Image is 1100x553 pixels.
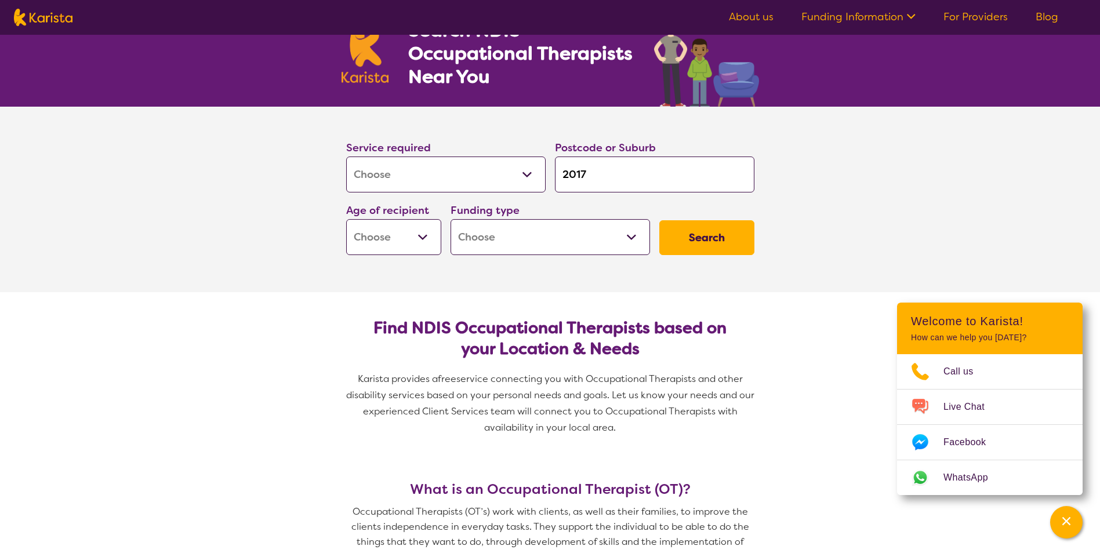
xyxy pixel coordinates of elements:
[346,203,429,217] label: Age of recipient
[801,10,916,24] a: Funding Information
[451,203,520,217] label: Funding type
[659,220,754,255] button: Search
[943,434,1000,451] span: Facebook
[358,373,438,385] span: Karista provides a
[911,333,1069,343] p: How can we help you [DATE]?
[346,141,431,155] label: Service required
[1050,506,1083,539] button: Channel Menu
[342,20,389,83] img: Karista logo
[346,373,757,434] span: service connecting you with Occupational Therapists and other disability services based on your p...
[408,19,634,88] h1: Search NDIS Occupational Therapists Near You
[438,373,456,385] span: free
[355,318,745,359] h2: Find NDIS Occupational Therapists based on your Location & Needs
[555,157,754,192] input: Type
[943,398,999,416] span: Live Chat
[897,354,1083,495] ul: Choose channel
[897,303,1083,495] div: Channel Menu
[555,141,656,155] label: Postcode or Suburb
[729,10,774,24] a: About us
[943,10,1008,24] a: For Providers
[943,469,1002,486] span: WhatsApp
[14,9,72,26] img: Karista logo
[943,363,988,380] span: Call us
[342,481,759,497] h3: What is an Occupational Therapist (OT)?
[654,5,759,107] img: occupational-therapy
[1036,10,1058,24] a: Blog
[911,314,1069,328] h2: Welcome to Karista!
[897,460,1083,495] a: Web link opens in a new tab.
